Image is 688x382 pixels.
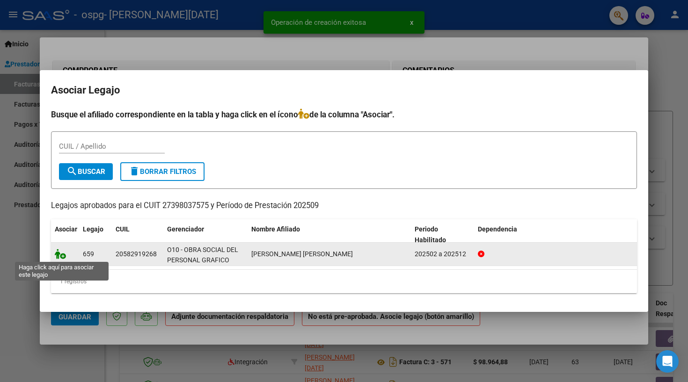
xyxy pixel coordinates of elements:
[83,225,103,233] span: Legajo
[411,219,474,250] datatable-header-cell: Periodo Habilitado
[51,200,637,212] p: Legajos aprobados para el CUIT 27398037575 y Período de Prestación 202509
[79,219,112,250] datatable-header-cell: Legajo
[415,225,446,244] span: Periodo Habilitado
[478,225,517,233] span: Dependencia
[415,249,470,259] div: 202502 a 202512
[51,270,637,293] div: 1 registros
[59,163,113,180] button: Buscar
[55,225,77,233] span: Asociar
[112,219,163,250] datatable-header-cell: CUIL
[51,219,79,250] datatable-header-cell: Asociar
[167,246,238,264] span: O10 - OBRA SOCIAL DEL PERSONAL GRAFICO
[83,250,94,258] span: 659
[129,166,140,177] mat-icon: delete
[163,219,248,250] datatable-header-cell: Gerenciador
[129,167,196,176] span: Borrar Filtros
[116,249,157,259] div: 20582919268
[51,81,637,99] h2: Asociar Legajo
[167,225,204,233] span: Gerenciador
[251,250,353,258] span: GARCIA PABLO IGNACIO
[656,350,679,373] div: Open Intercom Messenger
[51,108,637,121] h4: Busque el afiliado correspondiente en la tabla y haga click en el ícono de la columna "Asociar".
[251,225,300,233] span: Nombre Afiliado
[66,166,78,177] mat-icon: search
[248,219,411,250] datatable-header-cell: Nombre Afiliado
[116,225,130,233] span: CUIL
[474,219,637,250] datatable-header-cell: Dependencia
[66,167,105,176] span: Buscar
[120,162,205,181] button: Borrar Filtros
